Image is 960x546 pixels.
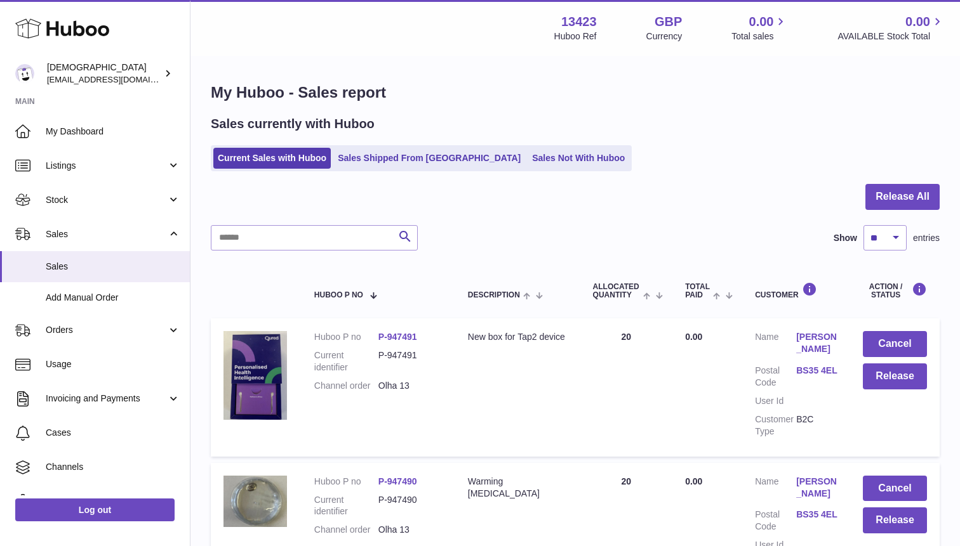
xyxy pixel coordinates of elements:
span: Orders [46,324,167,336]
button: Release [863,363,927,389]
a: 0.00 AVAILABLE Stock Total [837,13,945,42]
a: P-947491 [378,332,417,342]
span: Total sales [731,30,788,42]
span: Invoicing and Payments [46,393,167,405]
span: 0.00 [905,13,930,30]
dt: Postal Code [755,509,796,533]
span: Huboo P no [314,291,363,299]
span: Description [468,291,520,299]
a: BS35 4EL [796,509,837,521]
a: P-947490 [378,476,417,486]
dt: Customer Type [755,413,796,438]
div: Action / Status [863,282,927,299]
span: AVAILABLE Stock Total [837,30,945,42]
a: 0.00 Total sales [731,13,788,42]
img: olgazyuz@outlook.com [15,64,34,83]
span: ALLOCATED Quantity [593,283,640,299]
div: Warming [MEDICAL_DATA] [468,476,568,500]
dt: Postal Code [755,365,796,389]
dd: Olha 13 [378,524,443,536]
button: Cancel [863,331,927,357]
label: Show [834,232,857,244]
button: Release All [865,184,940,210]
dt: Huboo P no [314,331,378,343]
span: entries [913,232,940,244]
strong: GBP [655,13,682,30]
span: 0.00 [685,476,702,486]
button: Cancel [863,476,927,502]
h1: My Huboo - Sales report [211,82,940,103]
div: Customer [755,282,837,299]
dt: Channel order [314,524,378,536]
a: Log out [15,498,175,521]
span: Usage [46,358,180,370]
dt: Name [755,331,796,358]
span: Listings [46,160,167,172]
dd: Olha 13 [378,380,443,392]
span: Add Manual Order [46,292,180,304]
h2: Sales currently with Huboo [211,115,375,133]
dt: Huboo P no [314,476,378,488]
img: 1707605143.png [223,476,287,528]
dt: Current identifier [314,494,378,518]
dd: P-947491 [378,349,443,374]
div: Currency [646,30,683,42]
dd: P-947490 [378,494,443,518]
button: Release [863,507,927,533]
div: [DEMOGRAPHIC_DATA] [47,62,161,86]
dt: Current identifier [314,349,378,374]
a: Sales Not With Huboo [528,148,629,169]
span: Sales [46,228,167,240]
a: [PERSON_NAME] [796,331,837,355]
dd: B2C [796,413,837,438]
span: [EMAIL_ADDRESS][DOMAIN_NAME] [47,74,187,84]
dt: Name [755,476,796,503]
span: Cases [46,427,180,439]
a: [PERSON_NAME] [796,476,837,500]
a: BS35 4EL [796,365,837,377]
span: Stock [46,194,167,206]
span: Total paid [685,283,710,299]
dt: Channel order [314,380,378,392]
div: Huboo Ref [554,30,597,42]
span: Channels [46,461,180,473]
a: Current Sales with Huboo [213,148,331,169]
span: 0.00 [685,332,702,342]
td: 20 [580,318,673,456]
img: 1707605344.png [223,331,287,419]
span: 0.00 [749,13,774,30]
div: New box for Tap2 device [468,331,568,343]
span: My Dashboard [46,126,180,138]
dt: User Id [755,395,796,407]
a: Sales Shipped From [GEOGRAPHIC_DATA] [333,148,525,169]
span: Sales [46,261,180,273]
strong: 13423 [561,13,597,30]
